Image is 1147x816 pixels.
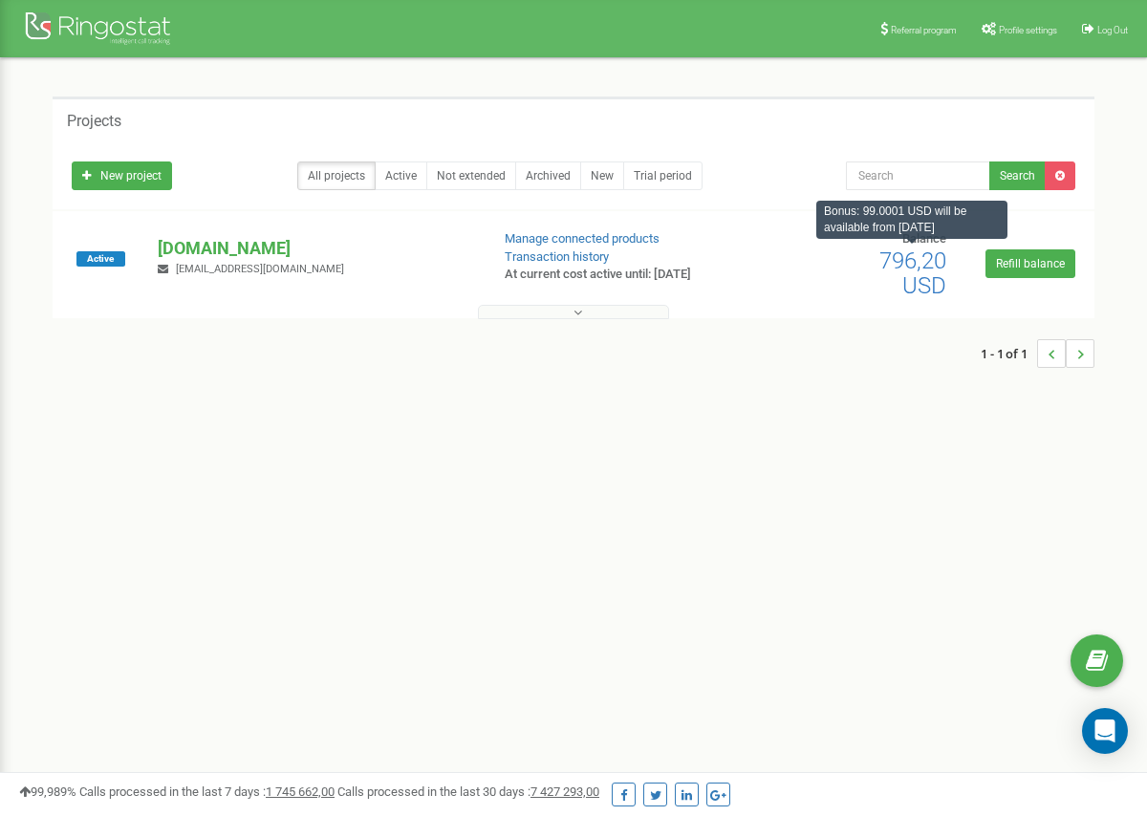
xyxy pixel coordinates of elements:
span: Referral program [891,25,957,35]
span: Calls processed in the last 30 days : [337,784,599,799]
a: All projects [297,161,376,190]
u: 7 427 293,00 [530,784,599,799]
div: Bonus: 99.0001 USD will be available from [DATE] [816,201,1007,239]
a: Archived [515,161,581,190]
span: [EMAIL_ADDRESS][DOMAIN_NAME] [176,263,344,275]
a: Refill balance [985,249,1075,278]
a: Active [375,161,427,190]
span: 99,989% [19,784,76,799]
u: 1 745 662,00 [266,784,335,799]
span: Active [76,251,125,267]
span: Log Out [1097,25,1128,35]
div: Open Intercom Messenger [1082,708,1128,754]
p: [DOMAIN_NAME] [158,236,473,261]
span: Profile settings [999,25,1057,35]
a: New project [72,161,172,190]
nav: ... [981,320,1094,387]
span: Calls processed in the last 7 days : [79,784,335,799]
button: Search [989,161,1046,190]
span: 796,20 USD [879,247,946,299]
a: Transaction history [505,249,609,264]
input: Search [846,161,990,190]
span: 1 - 1 of 1 [981,339,1037,368]
p: At current cost active until: [DATE] [505,266,734,284]
a: Manage connected products [505,231,660,246]
a: Trial period [623,161,703,190]
a: New [580,161,624,190]
h5: Projects [67,113,121,130]
a: Not extended [426,161,516,190]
